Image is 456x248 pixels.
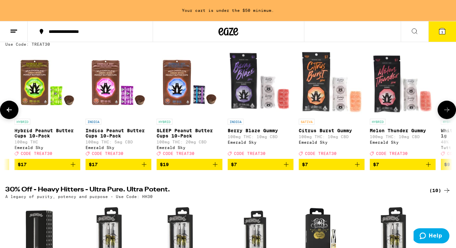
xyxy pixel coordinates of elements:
p: Use Code: TREAT30 [5,42,50,46]
p: Indica Peanut Butter Cups 10-Pack [86,128,151,138]
div: Emerald Sky [14,145,80,150]
a: Open page for Indica Peanut Butter Cups 10-Pack from Emerald Sky [86,50,151,159]
span: $7 [373,162,379,167]
span: CODE TREAT30 [21,151,52,156]
div: Emerald Sky [299,140,365,144]
span: $7 [302,162,308,167]
p: 100mg THC: 10mg CBD [228,135,293,139]
a: Open page for Melon Thunder Gummy from Emerald Sky [370,50,436,159]
a: Open page for Citrus Burst Gummy from Emerald Sky [299,50,365,159]
span: $7 [231,162,237,167]
p: Berry Blaze Gummy [228,128,293,133]
p: HYBRID [370,119,386,125]
p: SLEEP Peanut Butter Cups 10-Pack [157,128,222,138]
img: Emerald Sky - Melon Thunder Gummy [370,50,436,115]
span: CODE TREAT30 [376,151,408,156]
iframe: Opens a widget where you can find more information [414,228,449,245]
p: 100mg THC: 5mg CBD [86,140,151,144]
button: Add to bag [86,159,151,170]
div: Emerald Sky [86,145,151,150]
p: 100mg THC [14,140,80,144]
span: CODE TREAT30 [163,151,194,156]
p: 100mg THC: 10mg CBD [299,135,365,139]
p: 100mg THC: 20mg CBD [157,140,222,144]
button: 1 [428,21,456,42]
img: Emerald Sky - SLEEP Peanut Butter Cups 10-Pack [157,50,222,115]
a: Open page for SLEEP Peanut Butter Cups 10-Pack from Emerald Sky [157,50,222,159]
p: HYBRID [157,119,172,125]
div: Emerald Sky [370,140,436,144]
p: SATIVA [299,119,315,125]
span: 1 [441,30,443,34]
div: Emerald Sky [228,140,293,144]
img: Emerald Sky - Berry Blaze Gummy [228,50,293,115]
span: CODE TREAT30 [305,151,337,156]
span: $17 [89,162,98,167]
button: Add to bag [228,159,293,170]
span: $19 [160,162,169,167]
div: Emerald Sky [157,145,222,150]
img: Emerald Sky - Indica Peanut Butter Cups 10-Pack [86,50,151,115]
button: Add to bag [14,159,80,170]
p: Melon Thunder Gummy [370,128,436,133]
button: Add to bag [299,159,365,170]
p: INDICA [228,119,243,125]
a: (10) [429,186,451,194]
img: Emerald Sky - Hybrid Peanut Butter Cups 10-Pack [14,50,80,115]
p: HYBRID [14,119,30,125]
span: CODE TREAT30 [92,151,123,156]
button: Add to bag [370,159,436,170]
a: Open page for Hybrid Peanut Butter Cups 10-Pack from Emerald Sky [14,50,80,159]
p: INDICA [86,119,101,125]
button: Add to bag [157,159,222,170]
p: A legacy of purity, potency and purpose - Use Code: HH30 [5,194,153,199]
a: Open page for Berry Blaze Gummy from Emerald Sky [228,50,293,159]
span: $9 [444,162,450,167]
span: CODE TREAT30 [234,151,266,156]
p: Hybrid Peanut Butter Cups 10-Pack [14,128,80,138]
img: Emerald Sky - Citrus Burst Gummy [299,50,365,115]
span: $17 [18,162,27,167]
p: Citrus Burst Gummy [299,128,365,133]
h2: 30% Off - Heavy Hitters - Ultra Pure. Ultra Potent. [5,186,418,194]
p: 100mg THC: 10mg CBD [370,135,436,139]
